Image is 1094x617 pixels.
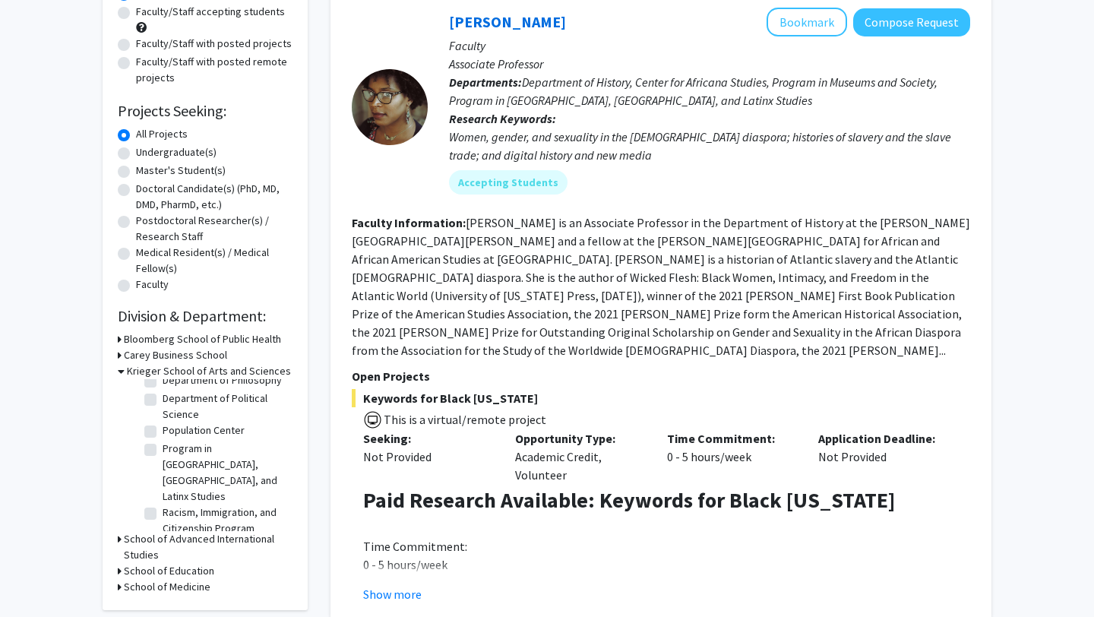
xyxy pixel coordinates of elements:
[118,307,292,325] h2: Division & Department:
[124,331,281,347] h3: Bloomberg School of Public Health
[363,575,403,590] span: Stipend
[363,486,895,514] strong: Paid Research Available: Keywords for Black [US_STATE]
[818,429,947,448] p: Application Deadline:
[807,429,959,484] div: Not Provided
[767,8,847,36] button: Add Jessica Marie Johnson to Bookmarks
[124,531,292,563] h3: School of Advanced International Studies
[118,102,292,120] h2: Projects Seeking:
[363,539,467,554] span: Time Commitment:
[449,74,937,108] span: Department of History, Center for Africana Studies, Program in Museums and Society, Program in [G...
[136,54,292,86] label: Faculty/Staff with posted remote projects
[363,557,447,572] span: 0 - 5 hours/week
[163,422,245,438] label: Population Center
[449,36,970,55] p: Faculty
[136,126,188,142] label: All Projects
[449,170,568,195] mat-chip: Accepting Students
[163,372,282,388] label: Department of Philosophy
[124,347,227,363] h3: Carey Business School
[667,429,796,448] p: Time Commitment:
[449,111,556,126] b: Research Keywords:
[136,163,226,179] label: Master's Student(s)
[363,429,492,448] p: Seeking:
[163,505,289,536] label: Racism, Immigration, and Citizenship Program
[504,429,656,484] div: Academic Credit, Volunteer
[136,277,169,293] label: Faculty
[449,74,522,90] b: Departments:
[136,4,285,20] label: Faculty/Staff accepting students
[352,389,970,407] span: Keywords for Black [US_STATE]
[163,391,289,422] label: Department of Political Science
[352,215,970,358] fg-read-more: [PERSON_NAME] is an Associate Professor in the Department of History at the [PERSON_NAME][GEOGRAP...
[515,429,644,448] p: Opportunity Type:
[363,585,422,603] button: Show more
[363,448,492,466] div: Not Provided
[853,8,970,36] button: Compose Request to Jessica Marie Johnson
[127,363,291,379] h3: Krieger School of Arts and Sciences
[124,579,210,595] h3: School of Medicine
[656,429,808,484] div: 0 - 5 hours/week
[449,128,970,164] div: Women, gender, and sexuality in the [DEMOGRAPHIC_DATA] diaspora; histories of slavery and the sla...
[124,563,214,579] h3: School of Education
[11,549,65,606] iframe: To enrich screen reader interactions, please activate Accessibility in Grammarly extension settings
[136,144,217,160] label: Undergraduate(s)
[136,181,292,213] label: Doctoral Candidate(s) (PhD, MD, DMD, PharmD, etc.)
[449,55,970,73] p: Associate Professor
[136,36,292,52] label: Faculty/Staff with posted projects
[449,12,566,31] a: [PERSON_NAME]
[163,441,289,505] label: Program in [GEOGRAPHIC_DATA], [GEOGRAPHIC_DATA], and Latinx Studies
[136,213,292,245] label: Postdoctoral Researcher(s) / Research Staff
[352,215,466,230] b: Faculty Information:
[136,245,292,277] label: Medical Resident(s) / Medical Fellow(s)
[382,412,546,427] span: This is a virtual/remote project
[352,367,970,385] p: Open Projects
